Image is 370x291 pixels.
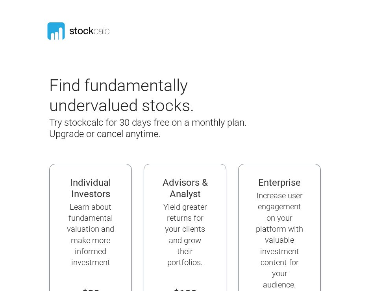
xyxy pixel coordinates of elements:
[160,177,210,200] h4: Advisors & Analyst
[49,76,274,115] h2: Find fundamentally undervalued stocks.
[255,177,304,189] h4: Enterprise
[66,201,115,268] h5: Learn about fundamental valuation and make more informed investment
[66,177,115,200] h4: Individual Investors
[308,26,327,36] button: Toggle navigation
[255,190,304,290] h5: Increase user engagement on your platform with valuable investment content for your audience.
[160,201,210,268] h5: Yield greater returns for your clients and grow their portfolios.
[49,117,274,140] h4: Try stockcalc for 30 days free on a monthly plan. Upgrade or cancel anytime.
